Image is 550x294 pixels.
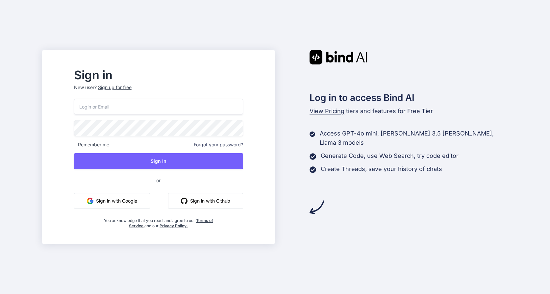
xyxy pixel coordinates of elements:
img: Bind AI logo [310,50,367,64]
button: Sign in with Google [74,193,150,209]
p: Generate Code, use Web Search, try code editor [321,151,459,160]
button: Sign In [74,153,243,169]
input: Login or Email [74,99,243,115]
span: Remember me [74,141,109,148]
h2: Log in to access Bind AI [310,91,508,105]
div: You acknowledge that you read, and agree to our and our [102,214,215,229]
p: tiers and features for Free Tier [310,107,508,116]
span: View Pricing [310,108,344,114]
h2: Sign in [74,70,243,80]
span: Forgot your password? [194,141,243,148]
p: Create Threads, save your history of chats [321,164,442,174]
p: Access GPT-4o mini, [PERSON_NAME] 3.5 [PERSON_NAME], Llama 3 models [320,129,508,147]
p: New user? [74,84,243,99]
button: Sign in with Github [168,193,243,209]
a: Terms of Service [129,218,213,228]
img: github [181,198,187,204]
div: Sign up for free [98,84,132,91]
span: or [130,172,187,188]
a: Privacy Policy. [160,223,188,228]
img: arrow [310,200,324,214]
img: google [87,198,93,204]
